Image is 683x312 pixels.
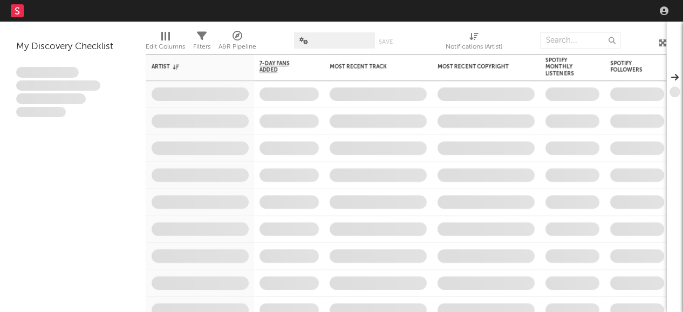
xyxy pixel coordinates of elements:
div: Most Recent Copyright [438,64,518,70]
div: Spotify Monthly Listeners [545,57,583,77]
div: Edit Columns [146,40,185,53]
span: Lorem ipsum dolor [16,67,79,78]
div: Edit Columns [146,27,185,58]
div: A&R Pipeline [218,40,256,53]
div: Notifications (Artist) [446,27,502,58]
div: A&R Pipeline [218,27,256,58]
div: Filters [193,27,210,58]
div: Spotify Followers [610,60,648,73]
div: Filters [193,40,210,53]
span: Aliquam viverra [16,107,66,118]
div: Notifications (Artist) [446,40,502,53]
input: Search... [540,32,621,49]
button: Save [379,39,393,45]
div: Most Recent Track [330,64,411,70]
div: My Discovery Checklist [16,40,129,53]
span: 7-Day Fans Added [259,60,303,73]
span: Integer aliquet in purus et [16,80,100,91]
div: Artist [152,64,233,70]
span: Praesent ac interdum [16,93,86,104]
